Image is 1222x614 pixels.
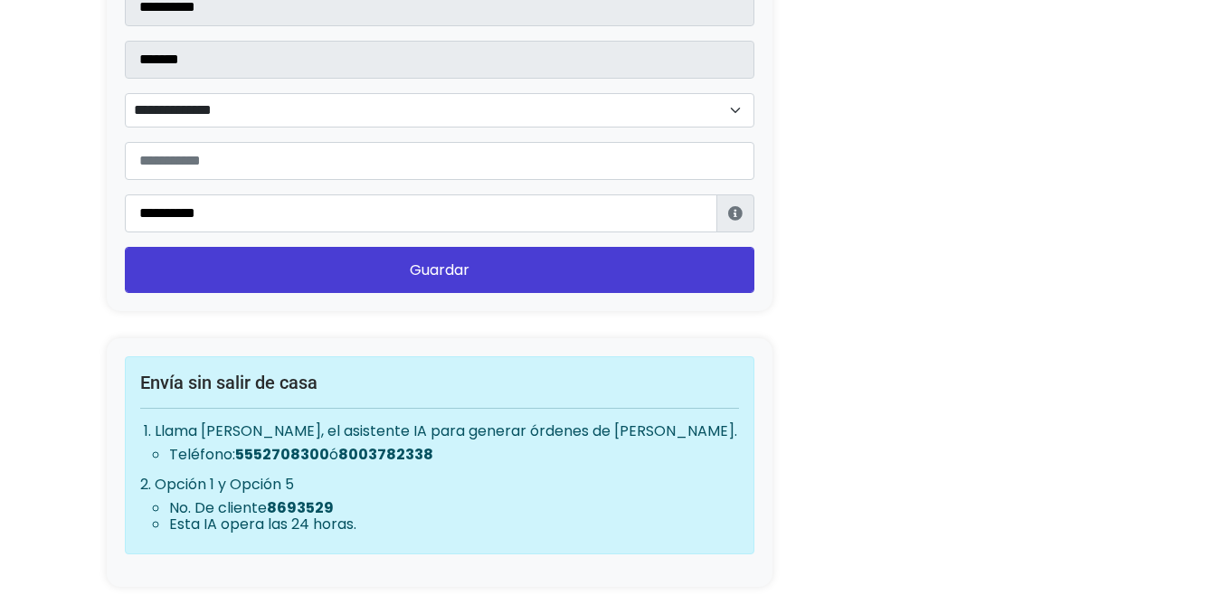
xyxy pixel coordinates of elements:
button: Guardar [125,247,754,293]
b: 5552708300 [235,444,329,465]
li: Teléfono: ó [169,447,739,463]
h5: Envía sin salir de casa [140,372,739,393]
b: 8003782338 [338,444,433,465]
li: Llama [PERSON_NAME], el asistente IA para generar órdenes de [PERSON_NAME]. [155,423,739,462]
i: Estafeta lo usará para ponerse en contacto en caso de tener algún problema con el envío [728,206,743,221]
li: Esta IA opera las 24 horas. [169,516,739,533]
b: 8693529 [267,497,334,518]
li: Opción 1 y Opción 5 [155,477,739,532]
li: No. De cliente [169,500,739,516]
